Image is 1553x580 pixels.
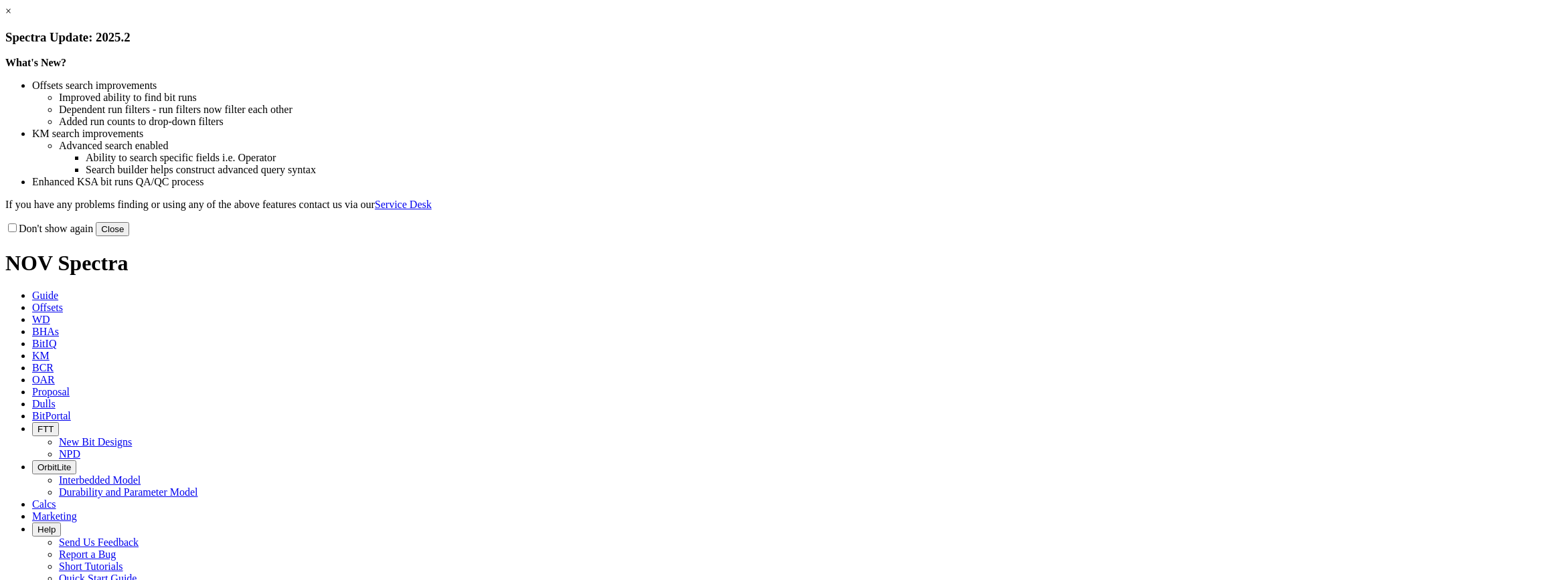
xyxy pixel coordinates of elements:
span: Proposal [32,386,70,397]
span: OrbitLite [37,462,71,472]
h3: Spectra Update: 2025.2 [5,30,1548,45]
li: Added run counts to drop-down filters [59,116,1548,128]
span: Help [37,524,56,535]
span: BCR [32,362,54,373]
a: × [5,5,11,17]
a: Short Tutorials [59,561,123,572]
li: Offsets search improvements [32,80,1548,92]
span: BitPortal [32,410,71,421]
li: Search builder helps construct advanced query syntax [86,164,1548,176]
a: Send Us Feedback [59,537,139,548]
li: KM search improvements [32,128,1548,140]
label: Don't show again [5,223,93,234]
li: Dependent run filters - run filters now filter each other [59,104,1548,116]
button: Close [96,222,129,236]
a: Interbedded Model [59,474,141,486]
span: Calcs [32,498,56,510]
li: Advanced search enabled [59,140,1548,152]
span: Offsets [32,302,63,313]
a: Durability and Parameter Model [59,486,198,498]
strong: What's New? [5,57,66,68]
a: New Bit Designs [59,436,132,448]
li: Improved ability to find bit runs [59,92,1548,104]
span: Guide [32,290,58,301]
span: KM [32,350,50,361]
span: Marketing [32,510,77,522]
span: BHAs [32,326,59,337]
span: BitIQ [32,338,56,349]
p: If you have any problems finding or using any of the above features contact us via our [5,199,1548,211]
span: OAR [32,374,55,385]
a: Report a Bug [59,549,116,560]
a: NPD [59,448,80,460]
li: Enhanced KSA bit runs QA/QC process [32,176,1548,188]
input: Don't show again [8,223,17,232]
a: Service Desk [375,199,432,210]
span: WD [32,314,50,325]
h1: NOV Spectra [5,251,1548,276]
span: Dulls [32,398,56,409]
li: Ability to search specific fields i.e. Operator [86,152,1548,164]
span: FTT [37,424,54,434]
